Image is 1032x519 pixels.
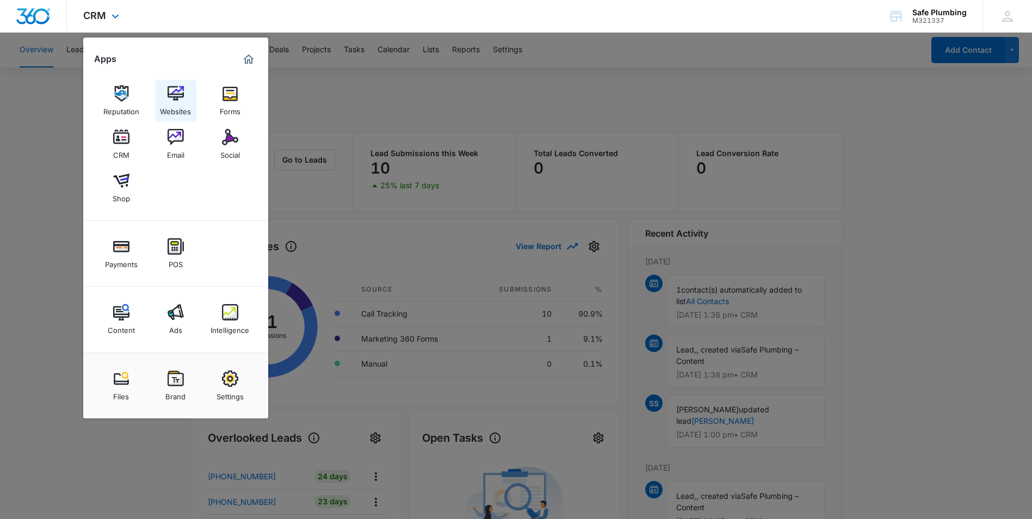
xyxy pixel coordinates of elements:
a: Brand [155,365,196,406]
div: account name [912,8,967,17]
div: Settings [217,387,244,401]
div: Forms [220,102,240,116]
a: Social [209,123,251,165]
a: Marketing 360® Dashboard [240,51,257,68]
a: Payments [101,233,142,274]
a: POS [155,233,196,274]
div: Intelligence [211,320,249,335]
div: account id [912,17,967,24]
a: Settings [209,365,251,406]
a: Reputation [101,80,142,121]
div: Email [167,145,184,159]
div: Brand [165,387,186,401]
div: Social [220,145,240,159]
a: Files [101,365,142,406]
a: Email [155,123,196,165]
a: Ads [155,299,196,340]
div: Payments [105,255,138,269]
div: Ads [169,320,182,335]
a: Forms [209,80,251,121]
a: Shop [101,167,142,208]
a: Intelligence [209,299,251,340]
div: Reputation [103,102,139,116]
div: Shop [113,189,130,203]
span: CRM [83,10,106,21]
a: Content [101,299,142,340]
div: Websites [160,102,191,116]
a: CRM [101,123,142,165]
h2: Apps [94,54,116,64]
div: CRM [113,145,129,159]
div: POS [169,255,183,269]
a: Websites [155,80,196,121]
div: Content [108,320,135,335]
div: Files [113,387,129,401]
